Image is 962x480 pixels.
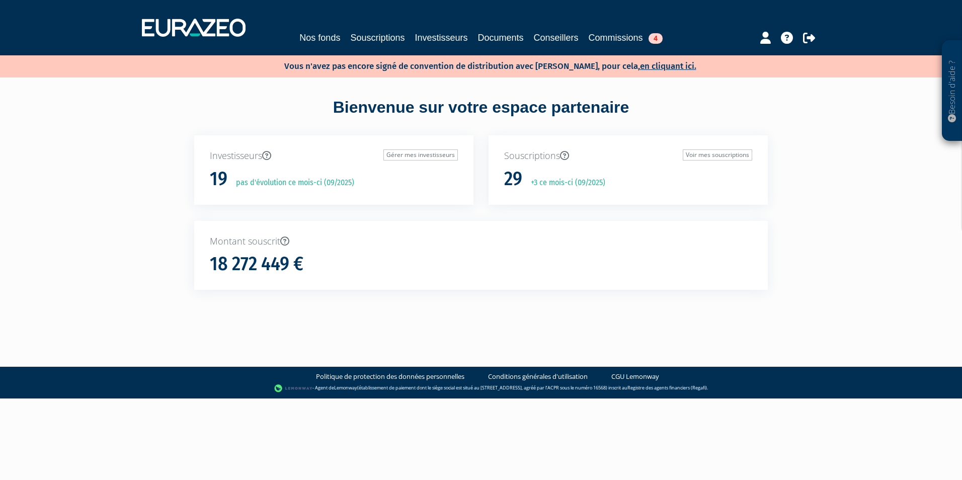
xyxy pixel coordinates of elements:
[210,235,752,248] p: Montant souscrit
[255,58,696,72] p: Vous n'avez pas encore signé de convention de distribution avec [PERSON_NAME], pour cela,
[504,169,522,190] h1: 29
[640,61,696,71] a: en cliquant ici.
[334,385,357,391] a: Lemonway
[10,383,952,393] div: - Agent de (établissement de paiement dont le siège social est situé au [STREET_ADDRESS], agréé p...
[210,254,303,275] h1: 18 272 449 €
[383,149,458,161] a: Gérer mes investisseurs
[611,372,659,381] a: CGU Lemonway
[274,383,313,393] img: logo-lemonway.png
[299,31,340,45] a: Nos fonds
[229,177,354,189] p: pas d'évolution ce mois-ci (09/2025)
[524,177,605,189] p: +3 ce mois-ci (09/2025)
[142,19,246,37] img: 1732889491-logotype_eurazeo_blanc_rvb.png
[488,372,588,381] a: Conditions générales d'utilisation
[504,149,752,163] p: Souscriptions
[946,46,958,136] p: Besoin d'aide ?
[210,169,227,190] h1: 19
[534,31,579,45] a: Conseillers
[683,149,752,161] a: Voir mes souscriptions
[316,372,464,381] a: Politique de protection des données personnelles
[649,33,663,44] span: 4
[415,31,467,45] a: Investisseurs
[350,31,405,45] a: Souscriptions
[210,149,458,163] p: Investisseurs
[478,31,524,45] a: Documents
[589,31,663,45] a: Commissions4
[627,385,707,391] a: Registre des agents financiers (Regafi)
[187,96,775,135] div: Bienvenue sur votre espace partenaire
